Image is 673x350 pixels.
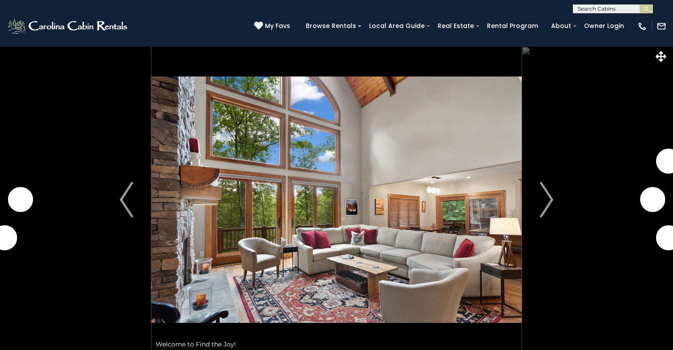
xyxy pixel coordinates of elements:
[365,19,429,33] a: Local Area Guide
[657,21,666,31] img: mail-regular-white.png
[580,19,628,33] a: Owner Login
[482,19,543,33] a: Rental Program
[301,19,361,33] a: Browse Rentals
[254,21,292,31] a: My Favs
[120,182,133,217] img: arrow
[540,182,553,217] img: arrow
[433,19,478,33] a: Real Estate
[547,19,576,33] a: About
[265,21,290,31] span: My Favs
[7,17,130,35] img: White-1-2.png
[637,21,647,31] img: phone-regular-white.png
